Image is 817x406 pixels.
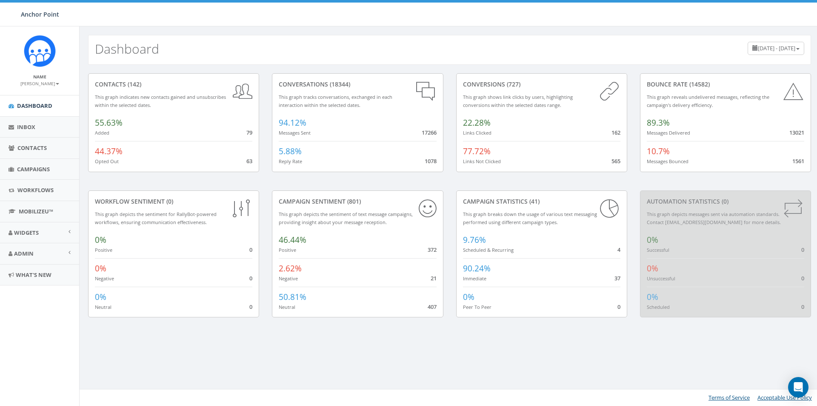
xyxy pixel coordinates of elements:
[789,129,804,136] span: 13021
[757,394,812,401] a: Acceptable Use Policy
[463,211,597,225] small: This graph breaks down the usage of various text messaging performed using different campaign types.
[246,157,252,165] span: 63
[95,247,112,253] small: Positive
[95,130,109,136] small: Added
[346,197,361,205] span: (801)
[463,291,474,302] span: 0%
[17,144,47,152] span: Contacts
[14,250,34,257] span: Admin
[95,211,217,225] small: This graph depicts the sentiment for RallyBot-powered workflows, ensuring communication effective...
[431,274,437,282] span: 21
[428,303,437,311] span: 407
[788,377,808,397] div: Open Intercom Messenger
[463,234,486,245] span: 9.76%
[647,80,804,89] div: Bounce Rate
[20,79,59,87] a: [PERSON_NAME]
[328,80,350,88] span: (18344)
[95,146,123,157] span: 44.37%
[14,229,39,236] span: Widgets
[95,158,119,164] small: Opted Out
[24,35,56,67] img: Rally_platform_Icon_1.png
[647,117,670,128] span: 89.3%
[617,303,620,311] span: 0
[708,394,750,401] a: Terms of Service
[758,44,795,52] span: [DATE] - [DATE]
[647,291,658,302] span: 0%
[647,130,690,136] small: Messages Delivered
[463,304,491,310] small: Peer To Peer
[16,271,51,279] span: What's New
[463,263,491,274] span: 90.24%
[463,247,514,253] small: Scheduled & Recurring
[647,247,669,253] small: Successful
[95,197,252,206] div: Workflow Sentiment
[249,303,252,311] span: 0
[647,211,781,225] small: This graph depicts messages sent via automation standards. Contact [EMAIL_ADDRESS][DOMAIN_NAME] f...
[505,80,520,88] span: (727)
[279,117,306,128] span: 94.12%
[279,80,436,89] div: conversations
[279,211,413,225] small: This graph depicts the sentiment of text message campaigns, providing insight about your message ...
[279,94,392,108] small: This graph tracks conversations, exchanged in each interaction within the selected dates.
[33,74,46,80] small: Name
[792,157,804,165] span: 1561
[95,304,111,310] small: Neutral
[614,274,620,282] span: 37
[463,80,620,89] div: conversions
[95,80,252,89] div: contacts
[425,157,437,165] span: 1078
[20,81,59,86] small: [PERSON_NAME]
[17,102,52,109] span: Dashboard
[801,274,804,282] span: 0
[647,275,675,282] small: Unsuccessful
[249,246,252,253] span: 0
[279,158,302,164] small: Reply Rate
[279,263,302,274] span: 2.62%
[463,130,491,136] small: Links Clicked
[611,157,620,165] span: 565
[617,246,620,253] span: 4
[17,123,35,131] span: Inbox
[17,186,54,194] span: Workflows
[647,263,658,274] span: 0%
[279,304,295,310] small: Neutral
[279,247,296,253] small: Positive
[463,158,501,164] small: Links Not Clicked
[611,129,620,136] span: 162
[720,197,728,205] span: (0)
[801,303,804,311] span: 0
[95,234,106,245] span: 0%
[246,129,252,136] span: 79
[95,94,226,108] small: This graph indicates new contacts gained and unsubscribes within the selected dates.
[95,263,106,274] span: 0%
[647,304,670,310] small: Scheduled
[279,275,298,282] small: Negative
[279,197,436,206] div: Campaign Sentiment
[428,246,437,253] span: 372
[647,94,769,108] small: This graph reveals undelivered messages, reflecting the campaign's delivery efficiency.
[95,42,159,56] h2: Dashboard
[463,146,491,157] span: 77.72%
[528,197,540,205] span: (41)
[165,197,173,205] span: (0)
[17,165,50,173] span: Campaigns
[279,234,306,245] span: 46.44%
[647,234,658,245] span: 0%
[463,275,486,282] small: Immediate
[647,146,670,157] span: 10.7%
[19,207,53,215] span: MobilizeU™
[21,10,59,18] span: Anchor Point
[279,146,302,157] span: 5.88%
[647,197,804,206] div: Automation Statistics
[422,129,437,136] span: 17266
[279,291,306,302] span: 50.81%
[463,117,491,128] span: 22.28%
[95,117,123,128] span: 55.63%
[95,275,114,282] small: Negative
[647,158,688,164] small: Messages Bounced
[801,246,804,253] span: 0
[463,197,620,206] div: Campaign Statistics
[279,130,311,136] small: Messages Sent
[463,94,573,108] small: This graph shows link clicks by users, highlighting conversions within the selected dates range.
[126,80,141,88] span: (142)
